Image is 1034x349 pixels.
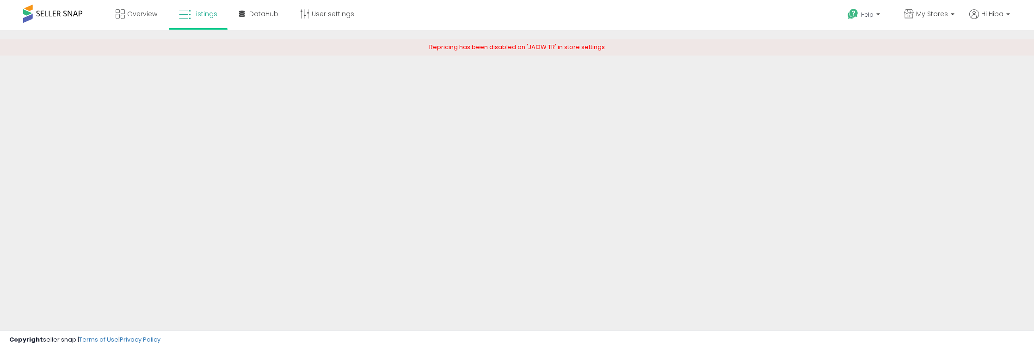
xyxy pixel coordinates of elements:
[861,11,874,19] span: Help
[127,9,157,19] span: Overview
[193,9,217,19] span: Listings
[9,336,160,344] div: seller snap | |
[981,9,1003,19] span: Hi Hiba
[847,8,859,20] i: Get Help
[429,43,605,51] span: Repricing has been disabled on 'JAOW TR' in store settings
[916,9,948,19] span: My Stores
[840,1,889,30] a: Help
[79,335,118,344] a: Terms of Use
[249,9,278,19] span: DataHub
[9,335,43,344] strong: Copyright
[969,9,1010,30] a: Hi Hiba
[120,335,160,344] a: Privacy Policy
